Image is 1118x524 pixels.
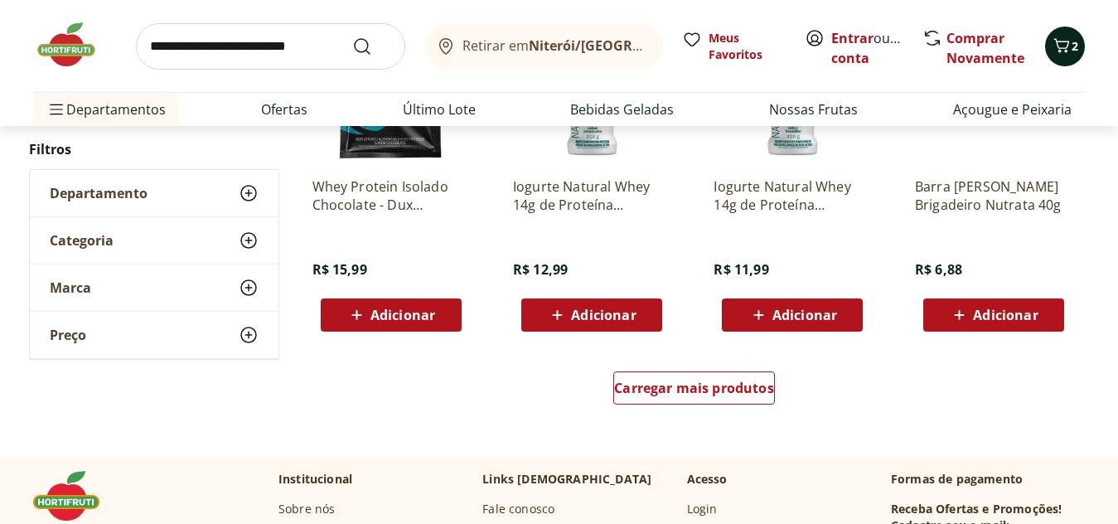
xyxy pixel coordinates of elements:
[1072,38,1078,54] span: 2
[613,371,775,411] a: Carregar mais produtos
[915,177,1072,214] a: Barra [PERSON_NAME] Brigadeiro Nutrata 40g
[513,177,670,214] a: Iogurte Natural Whey 14g de Proteína Jabuticaba Verde Campo 250g
[33,20,116,70] img: Hortifruti
[891,501,1062,517] h3: Receba Ofertas e Promoções!
[946,29,1024,67] a: Comprar Novamente
[891,471,1085,488] p: Formas de pagamento
[370,308,435,322] span: Adicionar
[529,36,718,55] b: Niterói/[GEOGRAPHIC_DATA]
[682,30,785,63] a: Meus Favoritos
[571,308,636,322] span: Adicionar
[482,501,554,517] a: Fale conosco
[30,170,278,216] button: Departamento
[33,471,116,521] img: Hortifruti
[687,501,718,517] a: Login
[687,471,728,488] p: Acesso
[312,177,470,214] a: Whey Protein Isolado Chocolate - Dux Nutrition Sachê 28g
[321,298,462,332] button: Adicionar
[915,260,962,279] span: R$ 6,88
[278,501,335,517] a: Sobre nós
[714,177,871,214] a: Iogurte Natural Whey 14g de Proteína Baunilha Verde Campo 250g
[769,99,858,119] a: Nossas Frutas
[312,260,367,279] span: R$ 15,99
[278,471,352,488] p: Institucional
[50,185,148,201] span: Departamento
[50,327,86,343] span: Preço
[831,29,874,47] a: Entrar
[973,308,1038,322] span: Adicionar
[482,471,651,488] p: Links [DEMOGRAPHIC_DATA]
[831,29,922,67] a: Criar conta
[709,30,785,63] span: Meus Favoritos
[50,232,114,249] span: Categoria
[1045,27,1085,66] button: Carrinho
[50,279,91,296] span: Marca
[521,298,662,332] button: Adicionar
[722,298,863,332] button: Adicionar
[513,260,568,279] span: R$ 12,99
[30,312,278,358] button: Preço
[425,23,662,70] button: Retirar emNiterói/[GEOGRAPHIC_DATA]
[953,99,1072,119] a: Açougue e Peixaria
[136,23,405,70] input: search
[261,99,307,119] a: Ofertas
[772,308,837,322] span: Adicionar
[570,99,674,119] a: Bebidas Geladas
[923,298,1064,332] button: Adicionar
[30,264,278,311] button: Marca
[462,38,646,53] span: Retirar em
[614,381,774,395] span: Carregar mais produtos
[831,28,905,68] span: ou
[30,217,278,264] button: Categoria
[29,133,279,166] h2: Filtros
[352,36,392,56] button: Submit Search
[714,260,768,279] span: R$ 11,99
[46,90,66,129] button: Menu
[403,99,476,119] a: Último Lote
[46,90,166,129] span: Departamentos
